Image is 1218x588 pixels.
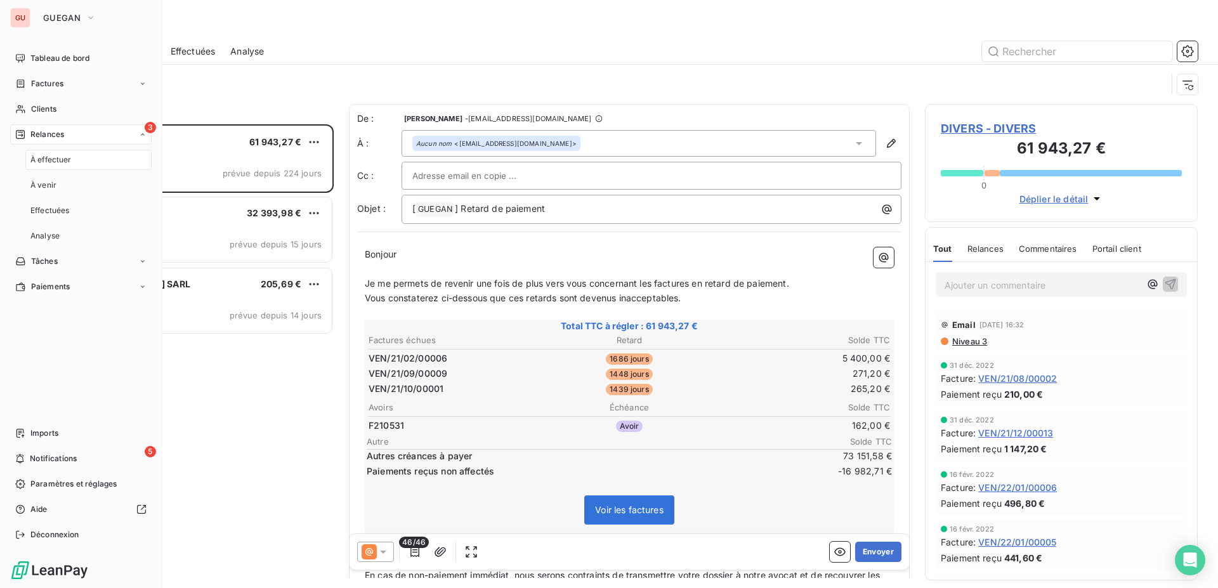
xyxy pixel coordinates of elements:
[357,112,402,125] span: De :
[10,499,152,519] a: Aide
[1019,192,1089,206] span: Déplier le détail
[717,334,891,347] th: Solde TTC
[950,471,994,478] span: 16 févr. 2022
[717,419,891,433] td: 162,00 €
[43,13,81,23] span: GUEGAN
[230,45,264,58] span: Analyse
[717,367,891,381] td: 271,20 €
[30,453,77,464] span: Notifications
[1004,551,1042,565] span: 441,60 €
[30,428,58,439] span: Imports
[404,115,462,122] span: [PERSON_NAME]
[31,103,56,115] span: Clients
[10,560,89,580] img: Logo LeanPay
[941,535,976,549] span: Facture :
[952,320,976,330] span: Email
[10,8,30,28] div: GU
[368,334,541,347] th: Factures échues
[1092,244,1141,254] span: Portail client
[416,139,577,148] div: <[EMAIL_ADDRESS][DOMAIN_NAME]>
[367,465,813,478] span: Paiements reçus non affectés
[455,203,545,214] span: ] Retard de paiement
[978,535,1056,549] span: VEN/22/01/00005
[368,401,541,414] th: Avoirs
[416,139,452,148] em: Aucun nom
[30,230,60,242] span: Analyse
[369,382,443,395] span: VEN/21/10/00001
[1004,388,1043,401] span: 210,00 €
[357,169,402,182] label: Cc :
[941,497,1002,510] span: Paiement reçu
[542,334,716,347] th: Retard
[717,401,891,414] th: Solde TTC
[230,310,322,320] span: prévue depuis 14 jours
[31,78,63,89] span: Factures
[61,124,334,588] div: grid
[365,249,396,259] span: Bonjour
[31,256,58,267] span: Tâches
[950,525,994,533] span: 16 févr. 2022
[357,203,386,214] span: Objet :
[230,239,322,249] span: prévue depuis 15 jours
[223,168,322,178] span: prévue depuis 224 jours
[412,166,549,185] input: Adresse email en copie ...
[1004,497,1045,510] span: 496,80 €
[606,384,653,395] span: 1439 jours
[30,504,48,515] span: Aide
[416,202,454,217] span: GUEGAN
[941,137,1182,162] h3: 61 943,27 €
[369,352,447,365] span: VEN/21/02/00006
[816,465,892,478] span: -16 982,71 €
[30,53,89,64] span: Tableau de bord
[950,416,994,424] span: 31 déc. 2022
[978,426,1053,440] span: VEN/21/12/00013
[247,207,301,218] span: 32 393,98 €
[606,369,653,380] span: 1448 jours
[595,504,664,515] span: Voir les factures
[365,278,789,289] span: Je me permets de revenir une fois de plus vers vous concernant les factures en retard de paiement.
[941,426,976,440] span: Facture :
[261,278,301,289] span: 205,69 €
[941,551,1002,565] span: Paiement reçu
[1004,442,1047,455] span: 1 147,20 €
[357,137,402,150] label: À :
[30,129,64,140] span: Relances
[978,372,1057,385] span: VEN/21/08/00002
[1175,545,1205,575] div: Open Intercom Messenger
[249,136,301,147] span: 61 943,27 €
[465,115,591,122] span: - [EMAIL_ADDRESS][DOMAIN_NAME]
[951,336,987,346] span: Niveau 3
[367,436,816,447] span: Autre
[412,203,416,214] span: [
[816,436,892,447] span: Solde TTC
[941,120,1182,137] span: DIVERS - DIVERS
[31,281,70,292] span: Paiements
[616,421,643,432] span: Avoir
[171,45,216,58] span: Effectuées
[1016,192,1108,206] button: Déplier le détail
[978,481,1057,494] span: VEN/22/01/00006
[368,419,541,433] td: F210531
[369,367,447,380] span: VEN/21/09/00009
[365,292,681,303] span: Vous constaterez ci-dessous que ces retards sont devenus inacceptables.
[367,320,892,332] span: Total TTC à régler : 61 943,27 €
[933,244,952,254] span: Tout
[367,450,813,462] span: Autres créances à payer
[399,537,429,548] span: 46/46
[717,382,891,396] td: 265,20 €
[941,388,1002,401] span: Paiement reçu
[941,481,976,494] span: Facture :
[979,321,1025,329] span: [DATE] 16:32
[950,362,994,369] span: 31 déc. 2022
[30,154,72,166] span: À effectuer
[1019,244,1077,254] span: Commentaires
[816,450,892,462] span: 73 151,58 €
[145,122,156,133] span: 3
[30,529,79,540] span: Déconnexion
[542,401,716,414] th: Échéance
[941,442,1002,455] span: Paiement reçu
[855,542,901,562] button: Envoyer
[982,41,1172,62] input: Rechercher
[941,372,976,385] span: Facture :
[145,446,156,457] span: 5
